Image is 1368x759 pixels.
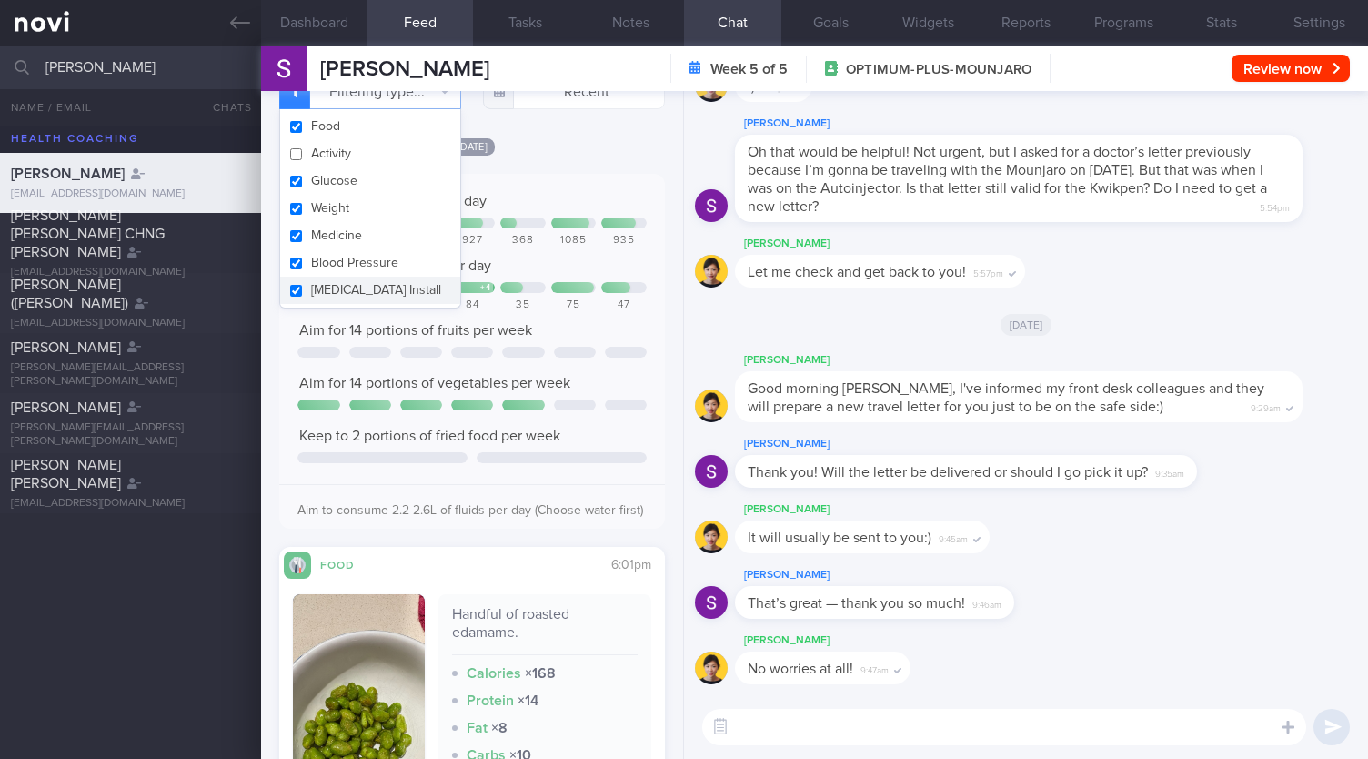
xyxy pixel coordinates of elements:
[11,266,250,279] div: [EMAIL_ADDRESS][DOMAIN_NAME]
[601,234,647,248] div: 935
[11,167,125,181] span: [PERSON_NAME]
[748,265,966,279] span: Let me check and get back to you!
[518,693,538,708] strong: × 14
[299,429,560,443] span: Keep to 2 portions of fried food per week
[525,666,556,681] strong: × 168
[11,340,121,355] span: [PERSON_NAME]
[1232,55,1350,82] button: Review now
[299,376,570,390] span: Aim for 14 portions of vegetables per week
[280,140,460,167] button: Activity
[11,421,250,449] div: [PERSON_NAME][EMAIL_ADDRESS][PERSON_NAME][DOMAIN_NAME]
[279,73,461,109] button: Filtering type...
[735,349,1357,371] div: [PERSON_NAME]
[188,89,261,126] button: Chats
[735,433,1252,455] div: [PERSON_NAME]
[973,263,1003,280] span: 5:57pm
[297,504,643,517] span: Aim to consume 2.2-2.6L of fluids per day (Choose water first)
[748,145,1267,214] span: Oh that would be helpful! Not urgent, but I asked for a doctor’s letter previously because I’m go...
[449,234,495,248] div: 927
[939,529,968,546] span: 9:45am
[735,499,1044,521] div: [PERSON_NAME]
[11,187,250,201] div: [EMAIL_ADDRESS][DOMAIN_NAME]
[748,596,965,611] span: That’s great — thank you so much!
[11,400,121,415] span: [PERSON_NAME]
[735,564,1069,586] div: [PERSON_NAME]
[452,605,638,655] div: Handful of roasted edamame.
[467,666,521,681] strong: Calories
[449,299,495,312] div: 84
[11,361,250,389] div: [PERSON_NAME][EMAIL_ADDRESS][PERSON_NAME][DOMAIN_NAME]
[748,531,931,545] span: It will usually be sent to you:)
[280,113,460,140] button: Food
[280,249,460,277] button: Blood Pressure
[601,299,647,312] div: 47
[480,283,490,293] div: + 4
[467,693,514,708] strong: Protein
[551,234,597,248] div: 1085
[735,113,1357,135] div: [PERSON_NAME]
[491,721,508,735] strong: × 8
[280,222,460,249] button: Medicine
[735,630,965,652] div: [PERSON_NAME]
[860,660,889,677] span: 9:47am
[11,317,250,330] div: [EMAIL_ADDRESS][DOMAIN_NAME]
[280,277,460,304] button: [MEDICAL_DATA] Install
[1251,398,1281,415] span: 9:29am
[748,381,1264,414] span: Good morning [PERSON_NAME], I've informed my front desk colleagues and they will prepare a new tr...
[1001,314,1052,336] span: [DATE]
[611,559,651,572] span: 6:01pm
[280,195,460,222] button: Weight
[551,299,597,312] div: 75
[11,208,165,259] span: [PERSON_NAME] [PERSON_NAME] CHNG [PERSON_NAME]
[972,594,1001,612] span: 9:46am
[748,465,1148,480] span: Thank you! Will the letter be delivered or should I go pick it up?
[1155,463,1184,481] span: 9:35am
[500,299,546,312] div: 35
[735,233,1080,255] div: [PERSON_NAME]
[500,234,546,248] div: 368
[280,167,460,195] button: Glucose
[11,278,128,310] span: [PERSON_NAME] ([PERSON_NAME])
[846,61,1031,79] span: OPTIMUM-PLUS-MOUNJARO
[11,458,121,491] span: [PERSON_NAME] [PERSON_NAME]
[320,58,489,80] span: [PERSON_NAME]
[467,721,488,735] strong: Fat
[449,138,495,156] span: [DATE]
[748,662,853,676] span: No worries at all!
[1260,197,1290,215] span: 5:54pm
[299,323,532,338] span: Aim for 14 portions of fruits per week
[710,60,788,78] strong: Week 5 of 5
[11,497,250,511] div: [EMAIL_ADDRESS][DOMAIN_NAME]
[311,556,384,572] div: Food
